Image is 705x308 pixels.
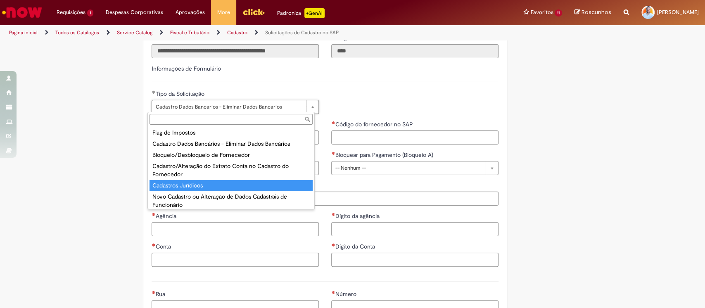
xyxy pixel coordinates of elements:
ul: Tipo da Solicitação [148,126,314,209]
div: Novo Cadastro ou Alteração de Dados Cadastrais de Funcionário [150,191,313,211]
div: Cadastro Dados Bancários - Eliminar Dados Bancários [150,138,313,149]
div: Cadastros Jurídicos [150,180,313,191]
div: Bloqueio/Desbloqueio de Fornecedor [150,149,313,161]
div: Flag de Impostos [150,127,313,138]
div: Cadastro/Alteração do Extrato Conta no Cadastro do Fornecedor [150,161,313,180]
